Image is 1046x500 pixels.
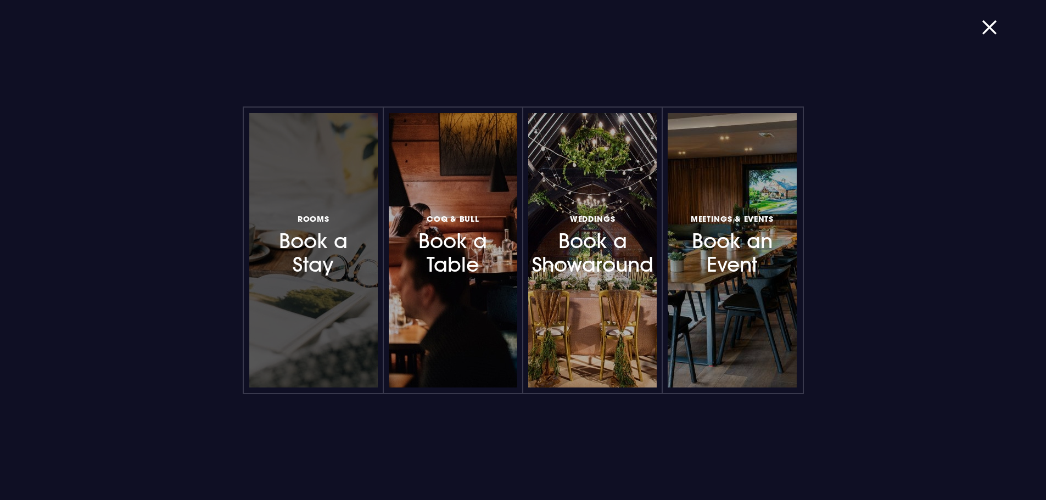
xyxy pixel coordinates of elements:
[266,212,361,277] h3: Book a Stay
[570,214,616,224] span: Weddings
[389,113,517,387] a: Coq & BullBook a Table
[668,113,796,387] a: Meetings & EventsBook an Event
[528,113,657,387] a: WeddingsBook a Showaround
[691,214,774,224] span: Meetings & Events
[249,113,378,387] a: RoomsBook a Stay
[684,212,780,277] h3: Book an Event
[405,212,501,277] h3: Book a Table
[427,214,479,224] span: Coq & Bull
[298,214,329,224] span: Rooms
[545,212,640,277] h3: Book a Showaround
